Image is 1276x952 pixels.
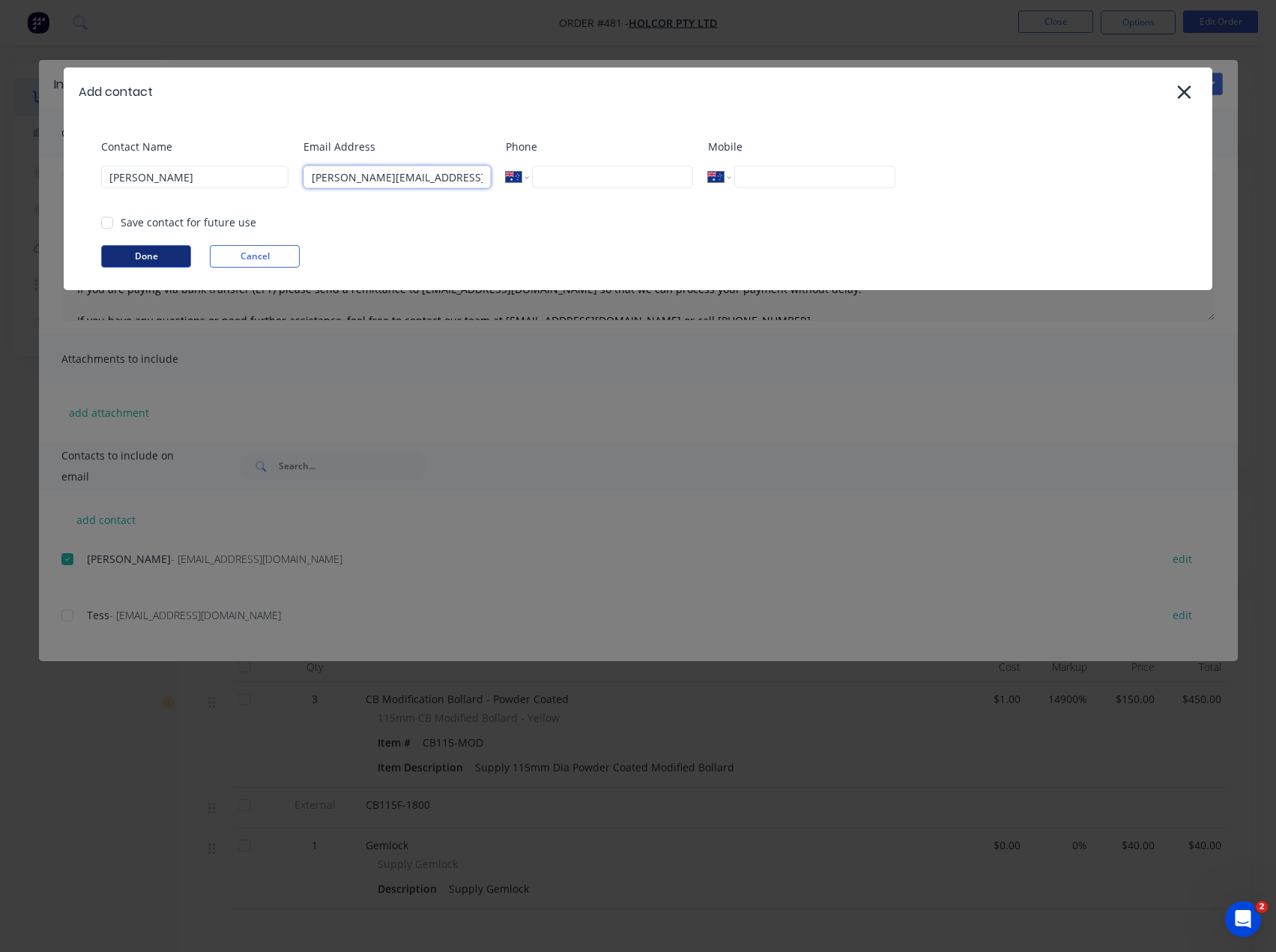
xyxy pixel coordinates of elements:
label: Phone [506,139,693,154]
button: Cancel [210,245,300,268]
div: Add contact [79,83,153,101]
div: Save contact for future use [121,214,256,230]
label: Email Address [303,139,491,154]
label: Mobile [708,139,895,154]
iframe: Intercom live chat [1225,901,1261,937]
span: 2 [1256,901,1268,913]
label: Contact Name [101,139,288,154]
button: Done [101,245,191,268]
